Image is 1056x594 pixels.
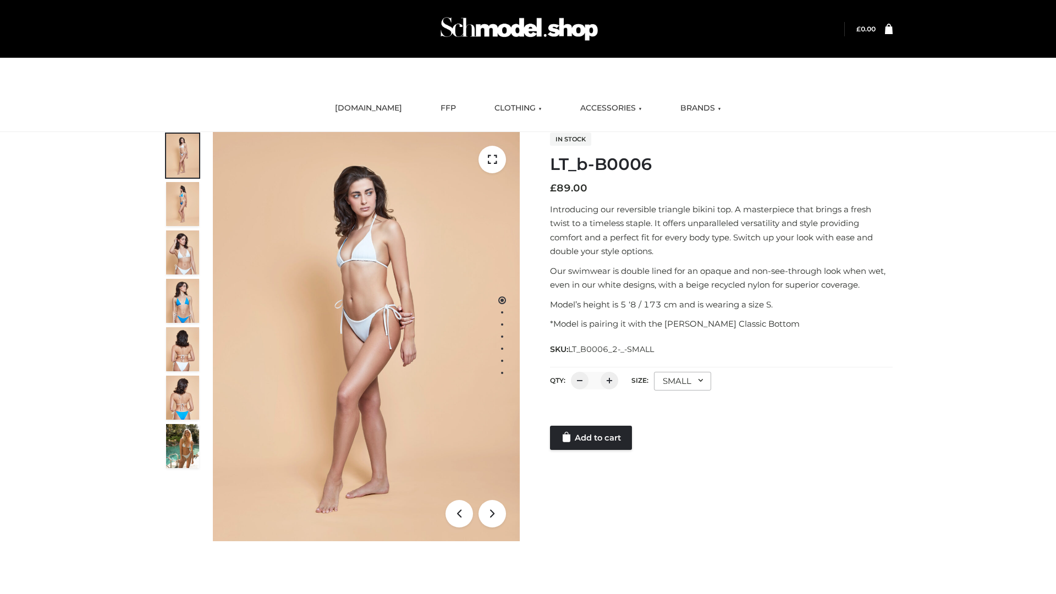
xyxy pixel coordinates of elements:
[856,25,861,33] span: £
[550,155,893,174] h1: LT_b-B0006
[432,96,464,120] a: FFP
[568,344,654,354] span: LT_B0006_2-_-SMALL
[856,25,876,33] bdi: 0.00
[213,132,520,541] img: ArielClassicBikiniTop_CloudNine_AzureSky_OW114ECO_1
[437,7,602,51] img: Schmodel Admin 964
[654,372,711,391] div: SMALL
[550,376,565,384] label: QTY:
[166,134,199,178] img: ArielClassicBikiniTop_CloudNine_AzureSky_OW114ECO_1-scaled.jpg
[550,298,893,312] p: Model’s height is 5 ‘8 / 173 cm and is wearing a size S.
[166,424,199,468] img: Arieltop_CloudNine_AzureSky2.jpg
[856,25,876,33] a: £0.00
[166,279,199,323] img: ArielClassicBikiniTop_CloudNine_AzureSky_OW114ECO_4-scaled.jpg
[166,376,199,420] img: ArielClassicBikiniTop_CloudNine_AzureSky_OW114ECO_8-scaled.jpg
[550,343,655,356] span: SKU:
[631,376,648,384] label: Size:
[550,182,557,194] span: £
[327,96,410,120] a: [DOMAIN_NAME]
[486,96,550,120] a: CLOTHING
[550,426,632,450] a: Add to cart
[550,264,893,292] p: Our swimwear is double lined for an opaque and non-see-through look when wet, even in our white d...
[550,202,893,258] p: Introducing our reversible triangle bikini top. A masterpiece that brings a fresh twist to a time...
[166,230,199,274] img: ArielClassicBikiniTop_CloudNine_AzureSky_OW114ECO_3-scaled.jpg
[166,327,199,371] img: ArielClassicBikiniTop_CloudNine_AzureSky_OW114ECO_7-scaled.jpg
[672,96,729,120] a: BRANDS
[550,133,591,146] span: In stock
[572,96,650,120] a: ACCESSORIES
[550,317,893,331] p: *Model is pairing it with the [PERSON_NAME] Classic Bottom
[166,182,199,226] img: ArielClassicBikiniTop_CloudNine_AzureSky_OW114ECO_2-scaled.jpg
[550,182,587,194] bdi: 89.00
